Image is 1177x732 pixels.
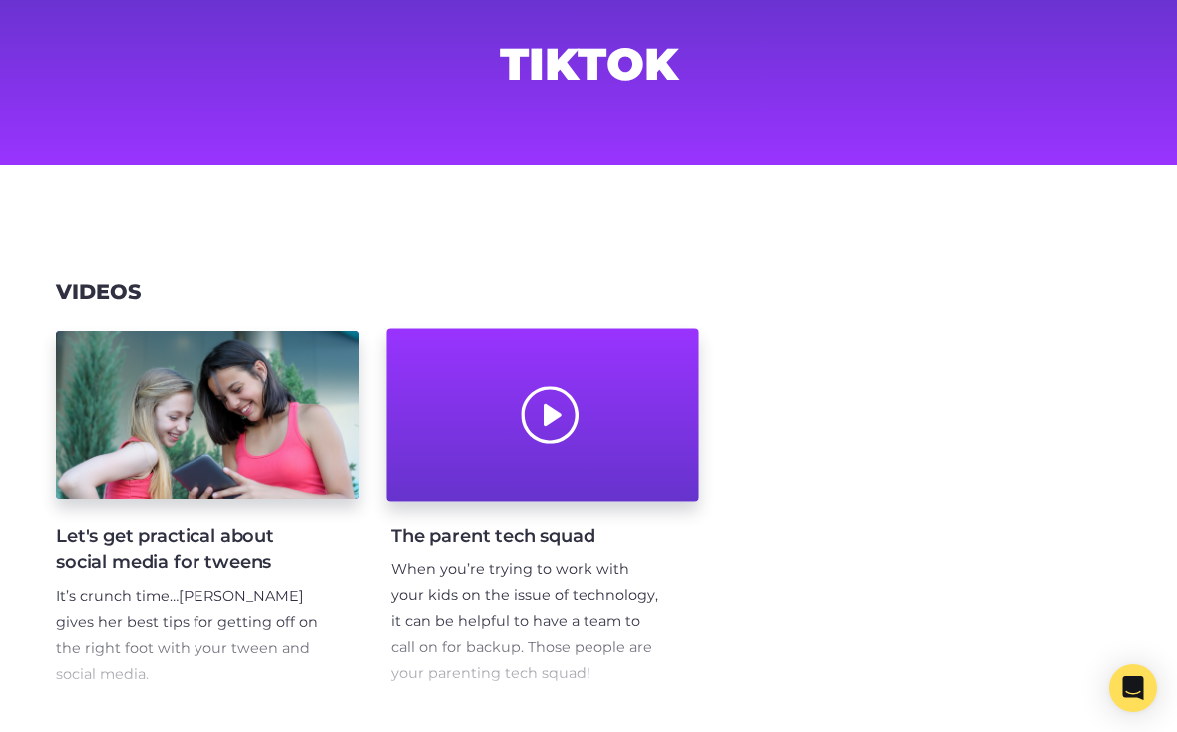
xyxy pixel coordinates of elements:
span: It’s crunch time…[PERSON_NAME] gives her best tips for getting off on the right foot with your tw... [56,587,318,683]
span: When you’re trying to work with your kids on the issue of technology, it can be helpful to have a... [391,560,658,682]
h1: TikTok [108,44,1069,84]
h4: The parent tech squad [391,523,662,549]
a: The parent tech squad When you’re trying to work with your kids on the issue of technology, it ca... [391,331,694,714]
a: Let's get practical about social media for tweens It’s crunch time…[PERSON_NAME] gives her best t... [56,331,359,714]
h4: Let's get practical about social media for tweens [56,523,327,576]
h3: Videos [56,280,141,305]
div: Open Intercom Messenger [1109,664,1157,712]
